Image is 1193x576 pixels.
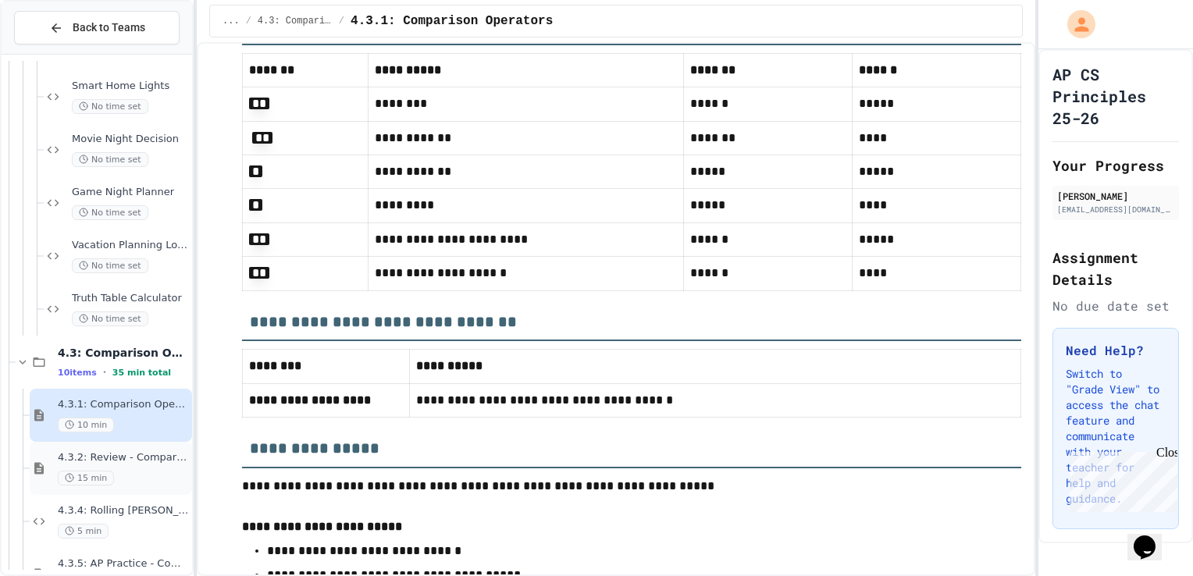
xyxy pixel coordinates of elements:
[58,398,189,411] span: 4.3.1: Comparison Operators
[1052,247,1179,290] h2: Assignment Details
[72,99,148,114] span: No time set
[1127,514,1177,560] iframe: chat widget
[58,368,97,378] span: 10 items
[1057,189,1174,203] div: [PERSON_NAME]
[72,205,148,220] span: No time set
[58,504,189,517] span: 4.3.4: Rolling [PERSON_NAME]
[351,12,553,30] span: 4.3.1: Comparison Operators
[1052,155,1179,176] h2: Your Progress
[1066,366,1166,507] p: Switch to "Grade View" to access the chat feature and communicate with your teacher for help and ...
[1063,446,1177,512] iframe: chat widget
[1051,6,1099,42] div: My Account
[58,346,189,360] span: 4.3: Comparison Operators
[72,258,148,273] span: No time set
[112,368,171,378] span: 35 min total
[339,15,344,27] span: /
[72,80,189,93] span: Smart Home Lights
[1057,204,1174,215] div: [EMAIL_ADDRESS][DOMAIN_NAME]
[258,15,333,27] span: 4.3: Comparison Operators
[72,292,189,305] span: Truth Table Calculator
[72,186,189,199] span: Game Night Planner
[72,311,148,326] span: No time set
[246,15,251,27] span: /
[6,6,108,99] div: Chat with us now!Close
[72,239,189,252] span: Vacation Planning Logic
[1052,297,1179,315] div: No due date set
[58,557,189,571] span: 4.3.5: AP Practice - Comparison Operators
[58,524,109,539] span: 5 min
[58,418,114,432] span: 10 min
[73,20,145,36] span: Back to Teams
[72,152,148,167] span: No time set
[58,451,189,464] span: 4.3.2: Review - Comparison Operators
[103,366,106,379] span: •
[72,133,189,146] span: Movie Night Decision
[1066,341,1166,360] h3: Need Help?
[14,11,180,44] button: Back to Teams
[58,471,114,485] span: 15 min
[223,15,240,27] span: ...
[1052,63,1179,129] h1: AP CS Principles 25-26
